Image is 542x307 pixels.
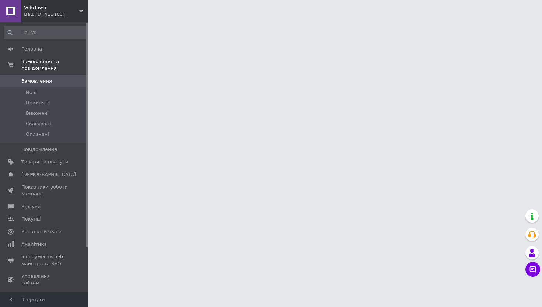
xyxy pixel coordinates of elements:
span: Виконані [26,110,49,117]
button: Чат з покупцем [525,262,540,277]
span: Головна [21,46,42,52]
div: Ваш ID: 4114604 [24,11,88,18]
span: Нові [26,89,37,96]
input: Пошук [4,26,87,39]
span: Оплачені [26,131,49,138]
span: Показники роботи компанії [21,184,68,197]
span: Повідомлення [21,146,57,153]
span: Прийняті [26,100,49,106]
span: [DEMOGRAPHIC_DATA] [21,171,76,178]
span: Замовлення [21,78,52,84]
span: Покупці [21,216,41,223]
span: Замовлення та повідомлення [21,58,88,72]
span: Каталог ProSale [21,228,61,235]
span: Відгуки [21,203,41,210]
span: Управління сайтом [21,273,68,286]
span: Аналітика [21,241,47,248]
span: Інструменти веб-майстра та SEO [21,253,68,267]
span: Товари та послуги [21,159,68,165]
span: Скасовані [26,120,51,127]
span: VeloTown [24,4,79,11]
